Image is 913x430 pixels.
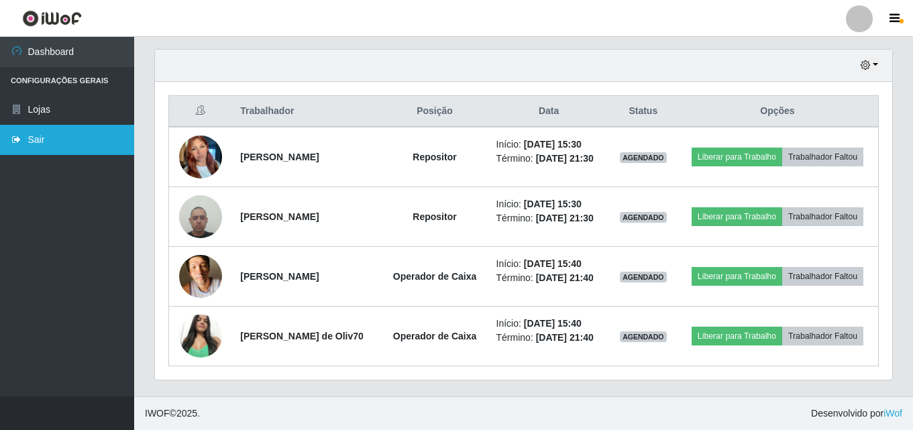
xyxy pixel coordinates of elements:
[782,327,863,345] button: Trabalhador Faltou
[382,96,488,127] th: Posição
[620,212,667,223] span: AGENDADO
[240,271,319,282] strong: [PERSON_NAME]
[496,138,602,152] li: Início:
[692,148,782,166] button: Liberar para Trabalho
[179,307,222,364] img: 1727212594442.jpeg
[413,211,456,222] strong: Repositor
[620,152,667,163] span: AGENDADO
[22,10,82,27] img: CoreUI Logo
[692,267,782,286] button: Liberar para Trabalho
[620,272,667,282] span: AGENDADO
[782,207,863,226] button: Trabalhador Faltou
[677,96,879,127] th: Opções
[496,271,602,285] li: Término:
[524,258,582,269] time: [DATE] 15:40
[524,199,582,209] time: [DATE] 15:30
[620,331,667,342] span: AGENDADO
[536,153,594,164] time: [DATE] 21:30
[496,331,602,345] li: Término:
[782,148,863,166] button: Trabalhador Faltou
[883,408,902,419] a: iWof
[240,211,319,222] strong: [PERSON_NAME]
[240,331,364,341] strong: [PERSON_NAME] de Oliv70
[524,139,582,150] time: [DATE] 15:30
[145,408,170,419] span: IWOF
[496,197,602,211] li: Início:
[536,213,594,223] time: [DATE] 21:30
[610,96,677,127] th: Status
[496,317,602,331] li: Início:
[536,272,594,283] time: [DATE] 21:40
[179,188,222,245] img: 1693507860054.jpeg
[782,267,863,286] button: Trabalhador Faltou
[811,407,902,421] span: Desenvolvido por
[232,96,381,127] th: Trabalhador
[496,257,602,271] li: Início:
[393,271,477,282] strong: Operador de Caixa
[496,211,602,225] li: Término:
[179,248,222,305] img: 1705784966406.jpeg
[413,152,456,162] strong: Repositor
[496,152,602,166] li: Término:
[240,152,319,162] strong: [PERSON_NAME]
[393,331,477,341] strong: Operador de Caixa
[536,332,594,343] time: [DATE] 21:40
[145,407,200,421] span: © 2025 .
[179,128,222,185] img: 1739276484437.jpeg
[692,207,782,226] button: Liberar para Trabalho
[524,318,582,329] time: [DATE] 15:40
[692,327,782,345] button: Liberar para Trabalho
[488,96,610,127] th: Data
